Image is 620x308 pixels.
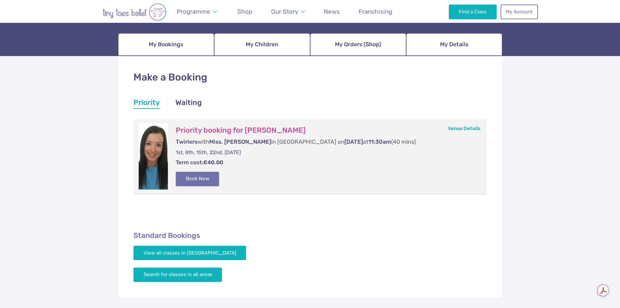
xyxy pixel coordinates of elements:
button: Book Now [176,172,219,186]
a: Venue Details [448,125,480,131]
a: Our Story [268,4,308,19]
h2: Standard Bookings [133,231,487,240]
a: News [321,4,343,19]
span: News [324,8,340,15]
span: Shop [237,8,252,15]
a: View all classes in [GEOGRAPHIC_DATA] [133,246,246,260]
strong: £40.00 [203,159,223,166]
span: Franchising [359,8,392,15]
span: My Details [440,39,468,50]
a: My Children [214,33,310,56]
span: Programme [177,8,210,15]
p: with in [GEOGRAPHIC_DATA] on at (40 mins) [176,138,474,146]
a: Programme [174,4,220,19]
h3: Priority booking for [PERSON_NAME] [176,126,474,135]
span: My Children [246,39,278,50]
span: Miss. [PERSON_NAME] [209,139,271,145]
a: My Orders (Shop) [310,33,406,56]
span: Our Story [271,8,298,15]
span: My Orders (Shop) [335,39,381,50]
a: Find a Class [449,5,497,19]
img: tiny toes ballet [82,3,186,21]
a: Waiting [175,97,202,109]
a: My Account [501,5,538,19]
span: My Bookings [149,39,183,50]
a: Franchising [356,4,395,19]
h1: Make a Booking [133,70,487,84]
p: 1st, 8th, 15th, 22nd, [DATE] [176,149,474,156]
span: Twirlers [176,139,198,145]
p: Term cost: [176,159,474,167]
span: [DATE] [344,139,363,145]
a: My Bookings [118,33,214,56]
a: Shop [234,4,255,19]
a: Search for classes in all areas [133,268,222,282]
a: My Details [406,33,502,56]
span: 11:30am [368,139,391,145]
